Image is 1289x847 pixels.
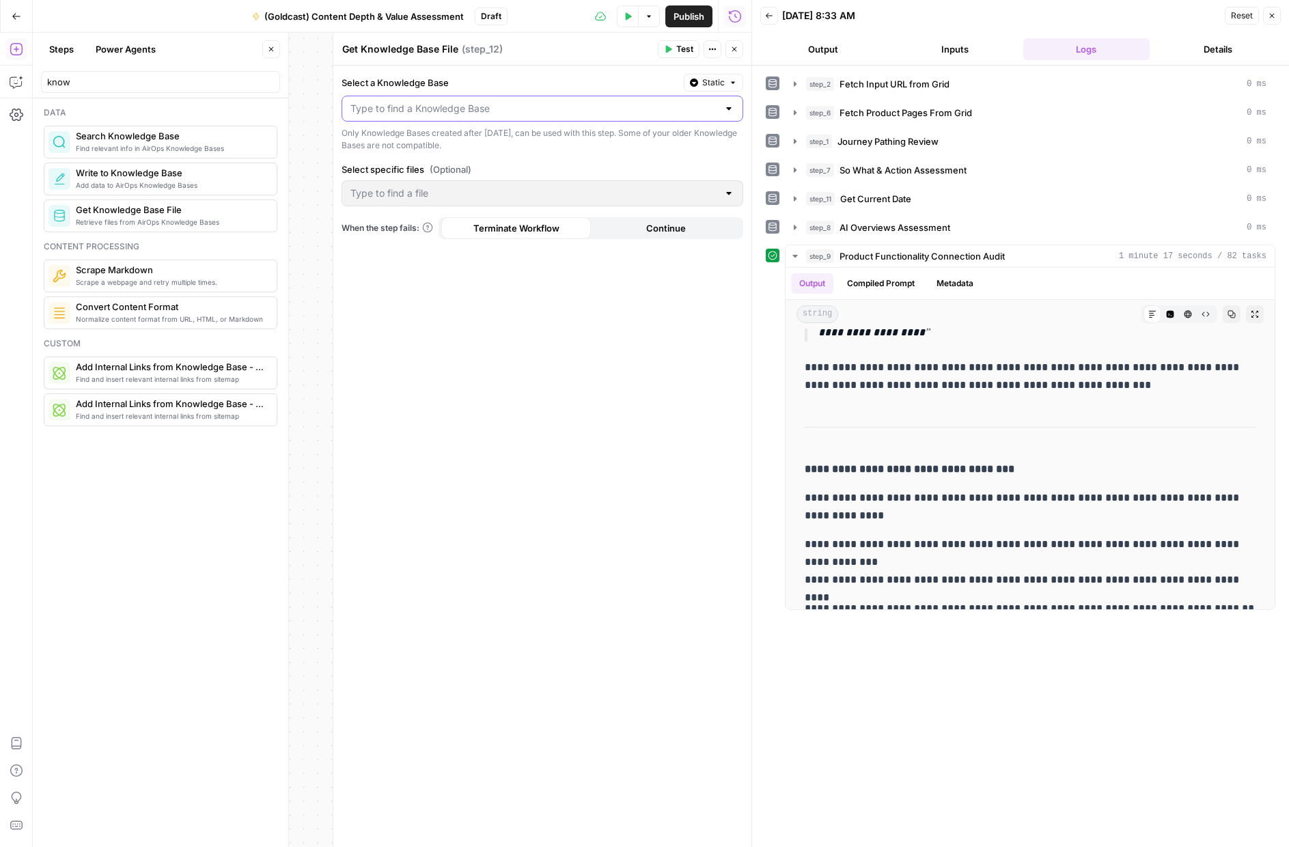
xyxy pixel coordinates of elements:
span: Scrape Markdown [76,263,266,277]
span: Static [702,77,725,89]
span: 0 ms [1247,107,1266,119]
button: Steps [41,38,82,60]
input: Type to find a file [350,186,718,200]
span: 0 ms [1247,221,1266,234]
span: step_6 [806,106,834,120]
button: Output [760,38,887,60]
span: Write to Knowledge Base [76,166,266,180]
a: When the step fails: [342,222,433,234]
span: ( step_12 ) [462,42,503,56]
button: 0 ms [786,159,1275,181]
span: Journey Pathing Review [837,135,939,148]
span: Terminate Workflow [473,221,559,235]
button: Test [658,40,699,58]
span: (Optional) [430,163,471,176]
span: Get Knowledge Base File [76,203,266,217]
span: 0 ms [1247,164,1266,176]
button: 0 ms [786,73,1275,95]
span: Fetch Input URL from Grid [840,77,950,91]
span: Fetch Product Pages From Grid [840,106,972,120]
span: Find and insert relevant internal links from sitemap [76,411,266,421]
span: Reset [1231,10,1253,22]
button: 0 ms [786,102,1275,124]
button: 0 ms [786,217,1275,238]
span: 0 ms [1247,193,1266,205]
button: 0 ms [786,188,1275,210]
span: Test [676,43,693,55]
span: (Goldcast) Content Depth & Value Assessment [264,10,464,23]
span: Draft [481,10,501,23]
span: Publish [674,10,704,23]
span: 0 ms [1247,135,1266,148]
span: Find relevant info in AirOps Knowledge Bases [76,143,266,154]
textarea: Get Knowledge Base File [342,42,458,56]
span: Find and insert relevant internal links from sitemap [76,374,266,385]
div: Content processing [44,240,277,253]
button: 0 ms [786,130,1275,152]
button: Power Agents [87,38,164,60]
span: step_11 [806,192,835,206]
img: o3r9yhbrn24ooq0tey3lueqptmfj [53,306,66,320]
button: Inputs [892,38,1018,60]
div: 1 minute 17 seconds / 82 tasks [786,268,1275,609]
span: AI Overviews Assessment [840,221,950,234]
span: step_1 [806,135,832,148]
button: Static [684,74,743,92]
button: 1 minute 17 seconds / 82 tasks [786,245,1275,267]
button: Metadata [928,273,982,294]
span: Add data to AirOps Knowledge Bases [76,180,266,191]
span: Continue [646,221,686,235]
button: Details [1155,38,1281,60]
button: Logs [1023,38,1150,60]
span: string [796,305,838,323]
label: Select a Knowledge Base [342,76,678,89]
div: Only Knowledge Bases created after [DATE], can be used with this step. Some of your older Knowled... [342,127,743,152]
div: Custom [44,337,277,350]
span: Add Internal Links from Knowledge Base - Fork [76,397,266,411]
span: step_7 [806,163,834,177]
div: Data [44,107,277,119]
span: Scrape a webpage and retry multiple times. [76,277,266,288]
span: 1 minute 17 seconds / 82 tasks [1119,250,1266,262]
button: Output [791,273,833,294]
span: 0 ms [1247,78,1266,90]
button: (Goldcast) Content Depth & Value Assessment [244,5,472,27]
span: So What & Action Assessment [840,163,967,177]
img: jlmgu399hrhymlku2g1lv3es8mdc [53,269,66,283]
span: step_9 [806,249,834,263]
input: Search steps [47,75,274,89]
span: Convert Content Format [76,300,266,314]
span: step_8 [806,221,834,234]
span: Search Knowledge Base [76,129,266,143]
label: Select specific files [342,163,743,176]
button: Continue [591,217,740,239]
button: Reset [1225,7,1259,25]
span: step_2 [806,77,834,91]
span: Normalize content format from URL, HTML, or Markdown [76,314,266,324]
button: Publish [665,5,712,27]
span: Get Current Date [840,192,911,206]
span: Add Internal Links from Knowledge Base - Fork [76,360,266,374]
span: Product Functionality Connection Audit [840,249,1005,263]
span: Retrieve files from AirOps Knowledge Bases [76,217,266,227]
input: Type to find a Knowledge Base [350,102,718,115]
button: Compiled Prompt [839,273,923,294]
